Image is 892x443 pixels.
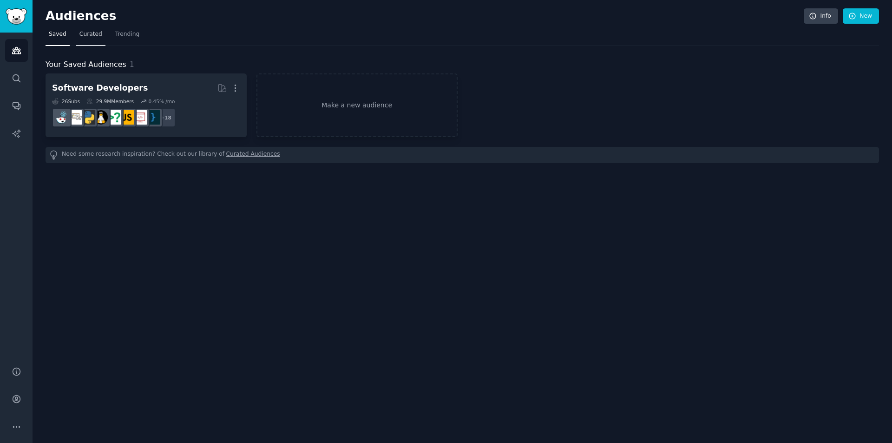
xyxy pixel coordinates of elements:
[81,110,95,125] img: Python
[79,30,102,39] span: Curated
[86,98,134,105] div: 29.9M Members
[46,27,70,46] a: Saved
[843,8,879,24] a: New
[148,98,175,105] div: 0.45 % /mo
[6,8,27,25] img: GummySearch logo
[52,82,148,94] div: Software Developers
[49,30,66,39] span: Saved
[120,110,134,125] img: javascript
[112,27,143,46] a: Trending
[68,110,82,125] img: learnpython
[115,30,139,39] span: Trending
[156,108,176,127] div: + 18
[130,60,134,69] span: 1
[804,8,838,24] a: Info
[107,110,121,125] img: cscareerquestions
[76,27,105,46] a: Curated
[46,147,879,163] div: Need some research inspiration? Check out our library of
[226,150,280,160] a: Curated Audiences
[146,110,160,125] img: programming
[46,59,126,71] span: Your Saved Audiences
[52,98,80,105] div: 26 Sub s
[133,110,147,125] img: webdev
[46,73,247,137] a: Software Developers26Subs29.9MMembers0.45% /mo+18programmingwebdevjavascriptcscareerquestionslinu...
[256,73,458,137] a: Make a new audience
[94,110,108,125] img: linux
[55,110,69,125] img: reactjs
[46,9,804,24] h2: Audiences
